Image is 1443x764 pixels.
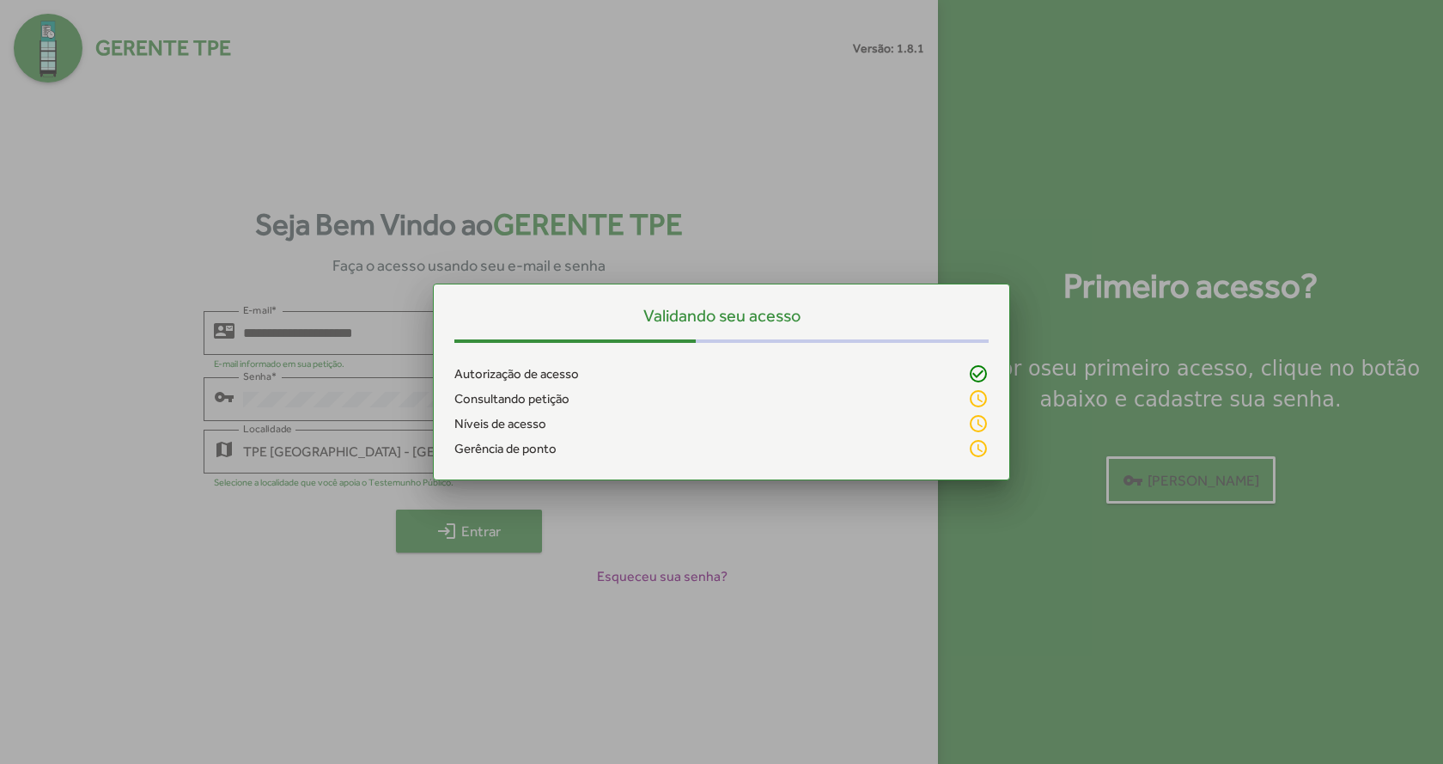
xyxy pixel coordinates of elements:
[454,364,579,384] span: Autorização de acesso
[454,305,989,326] h5: Validando seu acesso
[968,438,989,459] mat-icon: schedule
[968,364,989,384] mat-icon: check_circle_outline
[454,389,569,409] span: Consultando petição
[968,388,989,409] mat-icon: schedule
[454,439,557,459] span: Gerência de ponto
[968,413,989,434] mat-icon: schedule
[454,414,546,434] span: Níveis de acesso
